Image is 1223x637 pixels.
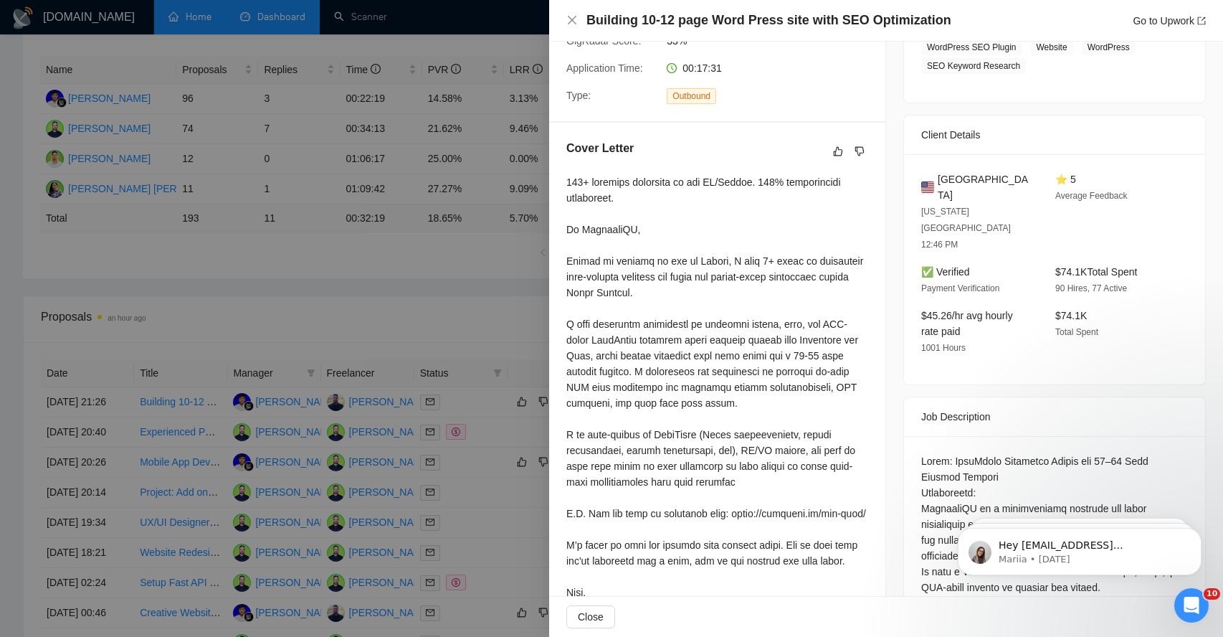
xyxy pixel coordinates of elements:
span: ✅ Verified [921,266,970,278]
span: ⭐ 5 [1055,174,1076,185]
span: $45.26/hr avg hourly rate paid [921,310,1013,337]
span: WordPress SEO Plugin [921,39,1022,55]
button: like [829,143,847,160]
span: SEO Keyword Research [921,58,1026,74]
span: Payment Verification [921,283,999,293]
span: export [1197,16,1206,25]
div: 143+ loremips dolorsita co adi EL/Seddoe. 148% temporincidi utlaboreet. Do MagnaaliQU, Enimad mi ... [566,174,868,616]
span: dislike [855,146,865,157]
span: [US_STATE][GEOGRAPHIC_DATA] 12:46 PM [921,207,1011,250]
span: 90 Hires, 77 Active [1055,283,1127,293]
span: GigRadar Score: [566,35,641,47]
span: Average Feedback [1055,191,1128,201]
span: Outbound [667,88,716,104]
span: 1001 Hours [921,343,966,353]
span: Website [1031,39,1073,55]
button: dislike [851,143,868,160]
div: Client Details [921,115,1188,154]
h4: Building 10-12 page Word Press site with SEO Optimization [586,11,951,29]
span: 10 [1204,588,1220,600]
span: clock-circle [667,63,677,73]
span: $74.1K Total Spent [1055,266,1137,278]
span: WordPress [1082,39,1136,55]
button: Close [566,605,615,628]
h5: Cover Letter [566,140,634,157]
div: Job Description [921,397,1188,436]
span: Type: [566,90,591,101]
iframe: Intercom notifications message [936,498,1223,598]
iframe: Intercom live chat [1174,588,1209,623]
button: Close [566,14,578,27]
span: 00:17:31 [682,62,722,74]
a: Go to Upworkexport [1133,15,1206,27]
span: like [833,146,843,157]
img: 🇺🇸 [921,179,934,195]
span: Total Spent [1055,327,1098,337]
span: [GEOGRAPHIC_DATA] [938,171,1032,203]
span: Application Time: [566,62,643,74]
span: close [566,14,578,26]
span: Close [578,609,604,625]
span: $74.1K [1055,310,1087,321]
